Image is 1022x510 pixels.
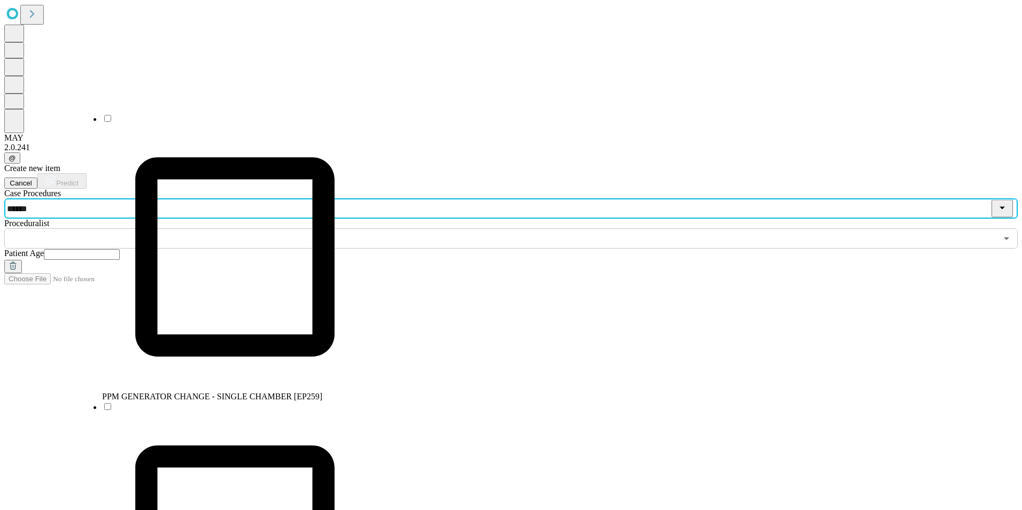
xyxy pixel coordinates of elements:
button: Cancel [4,177,37,189]
span: Predict [56,179,78,187]
div: 2.0.241 [4,143,1018,152]
button: @ [4,152,20,164]
span: Create new item [4,164,60,173]
span: @ [9,154,16,162]
button: Predict [37,173,87,189]
span: Scheduled Procedure [4,189,61,198]
span: Proceduralist [4,219,49,228]
button: Close [992,200,1013,218]
div: MAY [4,133,1018,143]
button: Open [999,231,1014,246]
span: Cancel [10,179,32,187]
span: Patient Age [4,249,44,258]
span: PPM GENERATOR CHANGE - SINGLE CHAMBER [EP259] [102,392,322,401]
